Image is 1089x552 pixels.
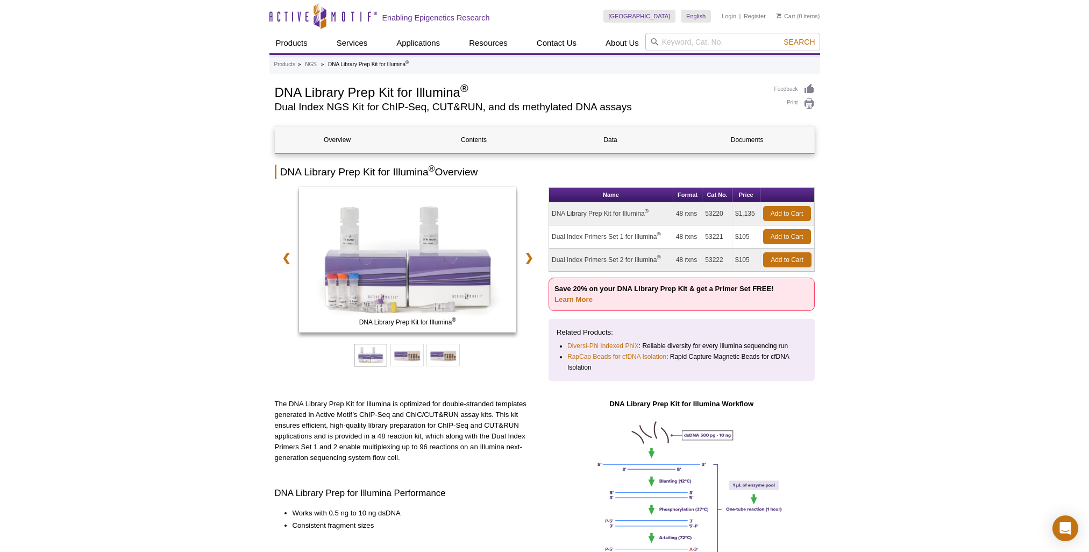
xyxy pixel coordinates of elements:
td: $1,135 [732,202,760,225]
div: Open Intercom Messenger [1052,515,1078,541]
sup: ® [429,164,435,173]
strong: Save 20% on your DNA Library Prep Kit & get a Primer Set FREE! [554,285,774,303]
a: Diversi-Phi Indexed PhiX [567,341,639,351]
a: RapCap Beads for cfDNA Isolation [567,351,666,362]
li: : Reliable diversity for every Illumina sequencing run [567,341,797,351]
a: NGS [305,60,317,69]
th: Price [732,188,760,202]
a: Applications [390,33,446,53]
li: : Rapid Capture Magnetic Beads for cfDNA Isolation [567,351,797,373]
td: DNA Library Prep Kit for Illumina [549,202,673,225]
a: Login [722,12,736,20]
h2: Dual Index NGS Kit for ChIP-Seq, CUT&RUN, and ds methylated DNA assays [275,102,764,112]
td: 48 rxns [673,202,702,225]
a: Add to Cart [763,252,812,267]
sup: ® [405,60,409,65]
span: DNA Library Prep Kit for Illumina [301,317,514,328]
li: Works with 0.5 ng to 10 ng dsDNA [293,508,530,519]
sup: ® [657,231,660,237]
li: » [298,61,301,67]
a: ❯ [517,245,540,270]
li: DNA Library Prep Kit for Illumina [328,61,409,67]
td: $105 [732,249,760,272]
td: Dual Index Primers Set 1 for Illumina [549,225,673,249]
sup: ® [460,82,468,94]
a: Contents [412,127,536,153]
a: About Us [599,33,645,53]
a: English [681,10,711,23]
td: 53222 [702,249,732,272]
h2: DNA Library Prep Kit for Illumina Overview [275,165,815,179]
input: Keyword, Cat. No. [645,33,820,51]
a: [GEOGRAPHIC_DATA] [603,10,676,23]
h1: DNA Library Prep Kit for Illumina [275,83,764,100]
td: 53221 [702,225,732,249]
a: Resources [462,33,514,53]
h3: DNA Library Prep for Illumina Performance [275,487,541,500]
td: 48 rxns [673,225,702,249]
h2: Enabling Epigenetics Research [382,13,490,23]
a: Add to Cart [763,229,811,244]
sup: ® [657,254,660,260]
a: Services [330,33,374,53]
td: 48 rxns [673,249,702,272]
p: Related Products: [557,327,807,338]
li: (0 items) [777,10,820,23]
li: | [739,10,741,23]
sup: ® [645,208,649,214]
li: Consistent fragment sizes [293,520,530,531]
img: DNA Library Prep Kit for Illumina [299,187,517,332]
a: Feedback [774,83,815,95]
p: The DNA Library Prep Kit for Illumina is optimized for double-stranded templates generated in Act... [275,399,541,463]
a: Cart [777,12,795,20]
a: Contact Us [530,33,583,53]
li: » [321,61,324,67]
td: 53220 [702,202,732,225]
th: Cat No. [702,188,732,202]
td: Dual Index Primers Set 2 for Illumina [549,249,673,272]
span: Search [784,38,815,46]
a: Learn More [554,295,593,303]
a: DNA Library Prep Kit for Illumina [299,187,517,336]
sup: ® [452,317,455,323]
td: $105 [732,225,760,249]
th: Name [549,188,673,202]
a: Print [774,98,815,110]
strong: DNA Library Prep Kit for Illumina Workflow [609,400,753,408]
img: Your Cart [777,13,781,18]
a: Overview [275,127,400,153]
a: Documents [685,127,809,153]
button: Search [780,37,818,47]
th: Format [673,188,702,202]
a: Add to Cart [763,206,811,221]
a: Register [744,12,766,20]
a: ❮ [275,245,298,270]
a: Products [274,60,295,69]
a: Data [549,127,673,153]
a: Products [269,33,314,53]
